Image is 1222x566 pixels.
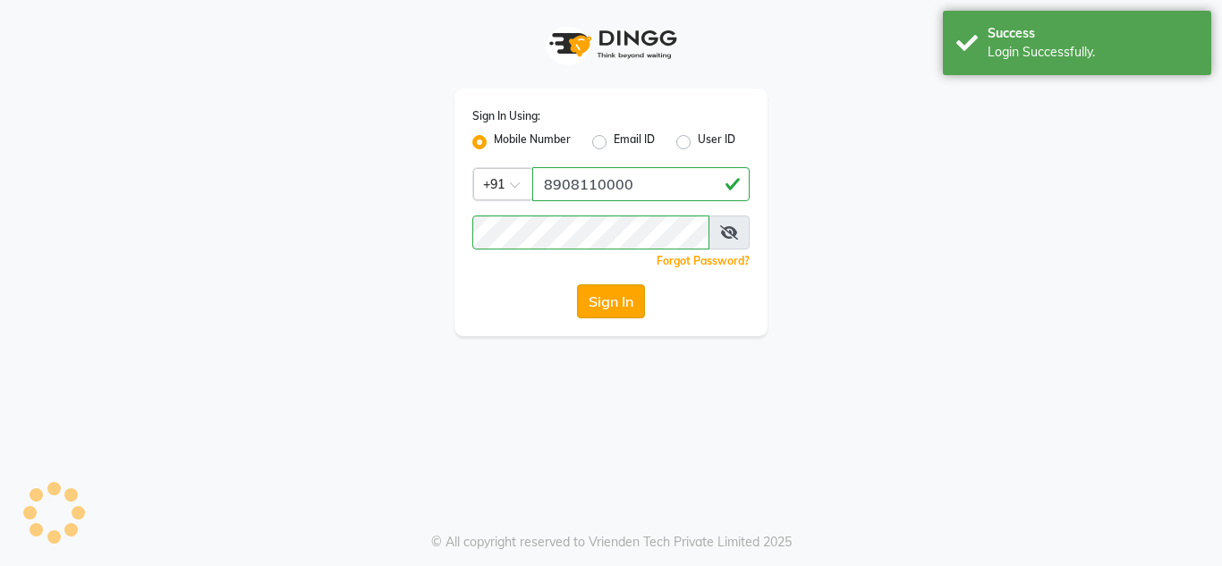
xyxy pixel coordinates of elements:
div: Success [988,24,1198,43]
label: Mobile Number [494,131,571,153]
input: Username [472,215,709,249]
div: Login Successfully. [988,43,1198,62]
input: Username [532,167,750,201]
img: logo1.svg [539,18,683,71]
label: Email ID [614,131,655,153]
label: Sign In Using: [472,108,540,124]
a: Forgot Password? [657,254,750,267]
button: Sign In [577,284,645,318]
label: User ID [698,131,735,153]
